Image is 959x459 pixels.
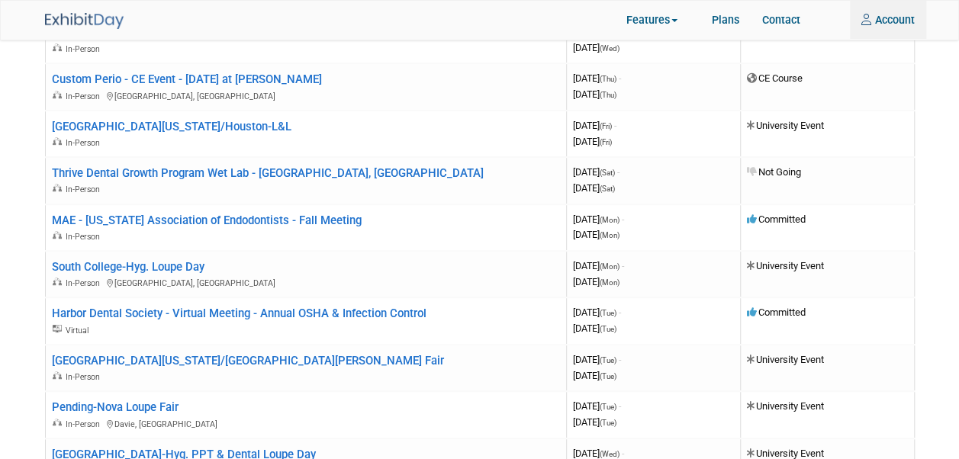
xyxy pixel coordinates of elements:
span: - [614,120,616,131]
span: University Event [747,400,824,412]
a: Plans [700,1,751,39]
img: In-Person Event [53,184,62,191]
span: - [622,260,624,271]
a: Account [850,1,926,39]
span: (Sat) [600,185,615,193]
span: University Event [747,120,824,131]
img: In-Person Event [53,371,62,379]
span: [DATE] [573,120,616,131]
span: [DATE] [573,323,616,334]
span: (Tue) [600,356,616,364]
span: [DATE] [573,260,624,271]
img: In-Person Event [53,231,62,239]
span: [DATE] [573,213,624,225]
a: Pending-Nova Loupe Fair [52,400,179,414]
span: (Tue) [600,372,616,380]
span: [DATE] [573,72,621,84]
img: In-Person Event [53,419,62,426]
span: - [619,400,621,412]
span: [DATE] [573,370,616,381]
span: [DATE] [573,229,619,240]
span: - [619,307,621,318]
span: Committed [747,213,806,225]
span: - [617,166,619,178]
a: Harbor Dental Society - Virtual Meeting - Annual OSHA & Infection Control [52,307,426,320]
span: [DATE] [573,354,621,365]
span: (Sat) [600,169,615,177]
span: CE Course [747,72,803,84]
span: In-Person [66,372,105,382]
span: (Thu) [600,91,616,99]
div: [GEOGRAPHIC_DATA], [GEOGRAPHIC_DATA] [52,275,560,289]
span: [DATE] [573,416,616,428]
span: - [619,354,621,365]
span: (Tue) [600,325,616,333]
span: Committed [747,307,806,318]
a: South College-Hyg. Loupe Day [52,260,204,274]
span: (Tue) [600,419,616,427]
span: [DATE] [573,136,612,147]
span: In-Person [66,185,105,194]
span: In-Person [66,278,105,288]
span: University Event [747,354,824,365]
img: In-Person Event [53,91,62,98]
span: Not Going [747,166,801,178]
img: Virtual Event [53,325,62,332]
img: In-Person Event [53,137,62,145]
span: [DATE] [573,88,616,100]
span: (Mon) [600,278,619,287]
span: - [622,213,624,225]
span: Virtual [66,326,93,335]
img: In-Person Event [53,278,62,285]
span: (Thu) [600,75,616,83]
span: University Event [747,448,824,459]
a: Contact [751,1,812,39]
span: (Mon) [600,231,619,239]
span: (Fri) [600,122,612,130]
img: In-Person Event [53,43,62,51]
span: University Event [747,260,824,271]
a: Features [615,2,700,40]
span: [DATE] [573,448,624,459]
a: [GEOGRAPHIC_DATA][US_STATE]/[GEOGRAPHIC_DATA][PERSON_NAME] Fair [52,354,444,368]
img: ExhibitDay [45,13,124,29]
span: [DATE] [573,166,619,178]
span: - [619,72,621,84]
span: [DATE] [573,400,621,412]
a: Thrive Dental Growth Program Wet Lab - [GEOGRAPHIC_DATA], [GEOGRAPHIC_DATA] [52,166,484,180]
span: [DATE] [573,42,619,53]
a: Custom Perio - CE Event - [DATE] at [PERSON_NAME] [52,72,322,86]
span: (Fri) [600,138,612,146]
span: (Mon) [600,262,619,271]
span: (Wed) [600,44,619,53]
span: In-Person [66,91,105,101]
span: [DATE] [573,276,619,287]
span: In-Person [66,138,105,148]
span: In-Person [66,232,105,242]
span: [DATE] [573,182,615,194]
span: - [622,448,624,459]
span: In-Person [66,419,105,429]
span: [DATE] [573,307,621,318]
span: (Tue) [600,403,616,411]
span: (Tue) [600,309,616,317]
a: MAE - [US_STATE] Association of Endodontists - Fall Meeting [52,213,362,227]
div: [GEOGRAPHIC_DATA], [GEOGRAPHIC_DATA] [52,88,560,102]
a: [GEOGRAPHIC_DATA][US_STATE]/Houston-L&L [52,120,291,133]
span: In-Person [66,44,105,54]
span: (Wed) [600,450,619,458]
div: Davie, [GEOGRAPHIC_DATA] [52,416,560,430]
span: (Mon) [600,216,619,224]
